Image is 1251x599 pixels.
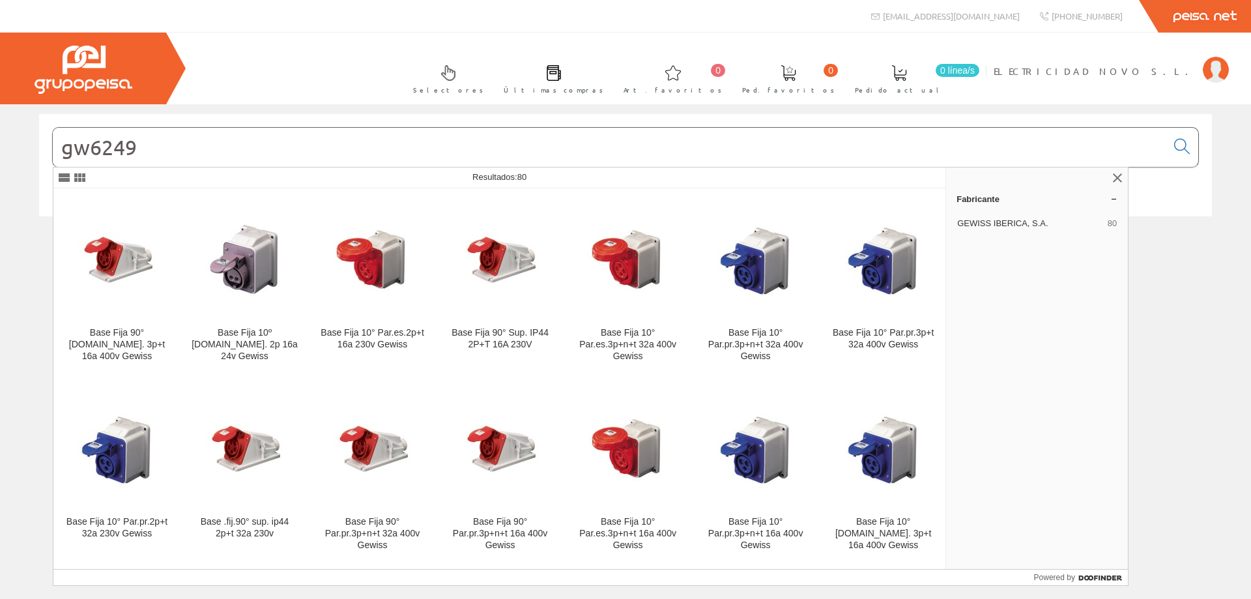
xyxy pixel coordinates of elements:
a: Base Fija 10° Par.pr.3p+n+t 32a 400v Gewiss Base Fija 10° Par.pr.3p+n+t 32a 400v Gewiss [692,189,819,377]
a: Fabricante [946,188,1128,209]
img: Base Fija 10° Par.pr.3p+t 32a 400v Gewiss [844,209,923,308]
span: 0 línea/s [936,64,979,77]
span: [EMAIL_ADDRESS][DOMAIN_NAME] [883,10,1020,22]
span: ELECTRICIDAD NOVO S.L. [994,65,1196,78]
div: Base Fija 90° [DOMAIN_NAME]. 3p+t 16a 400v Gewiss [64,327,170,362]
a: Base Fija 90° Sup. IP44 2P+T 16A 230V Base Fija 90° Sup. IP44 2P+T 16A 230V [437,189,564,377]
a: Powered by [1034,570,1129,585]
img: Base Fija 90° Par.pr.3p+n+t 32a 400v Gewiss [333,398,412,497]
img: Base Fija 10° Par.pr.2p+t 32a 230v Gewiss [78,398,157,497]
a: Base Fija 10° Par.es.3p+n+t 16a 400v Gewiss Base Fija 10° Par.es.3p+n+t 16a 400v Gewiss [564,378,691,566]
a: ELECTRICIDAD NOVO S.L. [994,54,1229,66]
span: Últimas compras [504,83,603,96]
span: GEWISS IBERICA, S.A. [957,218,1102,229]
span: Art. favoritos [624,83,722,96]
div: Base Fija 10° Par.es.3p+n+t 32a 400v Gewiss [575,327,681,362]
span: Ped. favoritos [742,83,835,96]
img: Base Fija 10° Par.es.2p+t 16a 230v Gewiss [333,209,412,308]
a: Últimas compras [491,54,610,102]
a: Base Fija 10° Par.pr.3p+n+t 16a 400v Gewiss Base Fija 10° Par.pr.3p+n+t 16a 400v Gewiss [692,378,819,566]
img: Base Fija 10º Par.pr. 2p 16a 24v Gewiss [205,209,284,308]
a: Base Fija 90° Par.pr.3p+n+t 16a 400v Gewiss Base Fija 90° Par.pr.3p+n+t 16a 400v Gewiss [437,378,564,566]
div: Base Fija 10º [DOMAIN_NAME]. 2p 16a 24v Gewiss [192,327,298,362]
div: Base Fija 10° Par.pr.2p+t 32a 230v Gewiss [64,516,170,540]
a: Base Fija 10° Par.pr.3p+t 32a 400v Gewiss Base Fija 10° Par.pr.3p+t 32a 400v Gewiss [820,189,947,377]
img: Base Fija 10° Par.pr.3p+n+t 32a 400v Gewiss [716,209,796,308]
a: Base Fija 10º Par.pr. 2p 16a 24v Gewiss Base Fija 10º [DOMAIN_NAME]. 2p 16a 24v Gewiss [181,189,308,377]
div: Base Fija 10° Par.es.3p+n+t 16a 400v Gewiss [575,516,681,551]
a: Selectores [400,54,490,102]
span: Powered by [1034,572,1075,583]
a: Base Fija 10° Par.es.2p+t 16a 230v Gewiss Base Fija 10° Par.es.2p+t 16a 230v Gewiss [309,189,436,377]
a: Base .fij.90° sup. ip44 2p+t 32a 230v Base .fij.90° sup. ip44 2p+t 32a 230v [181,378,308,566]
a: Base Fija 10° Par.pr. 3p+t 16a 400v Gewiss Base Fija 10° [DOMAIN_NAME]. 3p+t 16a 400v Gewiss [820,378,947,566]
div: Base Fija 10° Par.pr.3p+n+t 16a 400v Gewiss [702,516,809,551]
div: Base Fija 90° Sup. IP44 2P+T 16A 230V [447,327,553,351]
img: Base Fija 10° Par.es.3p+n+t 16a 400v Gewiss [588,398,668,497]
img: Base Fija 10° Par.pr. 3p+t 16a 400v Gewiss [844,398,923,497]
img: Base Fija 90° Par.pr. 3p+t 16a 400v Gewiss [78,209,157,308]
span: Resultados: [472,172,526,182]
a: Base Fija 10° Par.pr.2p+t 32a 230v Gewiss Base Fija 10° Par.pr.2p+t 32a 230v Gewiss [53,378,180,566]
span: 80 [1108,218,1117,229]
div: Base Fija 10° Par.es.2p+t 16a 230v Gewiss [319,327,425,351]
img: Base Fija 90° Par.pr.3p+n+t 16a 400v Gewiss [461,398,540,497]
div: © Grupo Peisa [39,233,1212,244]
span: [PHONE_NUMBER] [1052,10,1123,22]
a: Base Fija 90° Par.pr.3p+n+t 32a 400v Gewiss Base Fija 90° Par.pr.3p+n+t 32a 400v Gewiss [309,378,436,566]
a: Base Fija 10° Par.es.3p+n+t 32a 400v Gewiss Base Fija 10° Par.es.3p+n+t 32a 400v Gewiss [564,189,691,377]
div: Base Fija 90° Par.pr.3p+n+t 16a 400v Gewiss [447,516,553,551]
img: Base Fija 90° Sup. IP44 2P+T 16A 230V [461,209,540,308]
a: Base Fija 90° Par.pr. 3p+t 16a 400v Gewiss Base Fija 90° [DOMAIN_NAME]. 3p+t 16a 400v Gewiss [53,189,180,377]
div: Base Fija 10° Par.pr.3p+n+t 32a 400v Gewiss [702,327,809,362]
img: Base Fija 10° Par.es.3p+n+t 32a 400v Gewiss [588,209,668,308]
div: Base Fija 10° Par.pr.3p+t 32a 400v Gewiss [830,327,936,351]
img: Base .fij.90° sup. ip44 2p+t 32a 230v [205,398,285,497]
img: Base Fija 10° Par.pr.3p+n+t 16a 400v Gewiss [716,398,796,497]
span: Selectores [413,83,483,96]
div: Base Fija 10° [DOMAIN_NAME]. 3p+t 16a 400v Gewiss [830,516,936,551]
span: 0 [824,64,838,77]
img: Grupo Peisa [35,46,132,94]
span: Pedido actual [855,83,943,96]
span: 80 [517,172,526,182]
div: Base .fij.90° sup. ip44 2p+t 32a 230v [192,516,298,540]
span: 0 [711,64,725,77]
div: Base Fija 90° Par.pr.3p+n+t 32a 400v Gewiss [319,516,425,551]
input: Buscar... [53,128,1166,167]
